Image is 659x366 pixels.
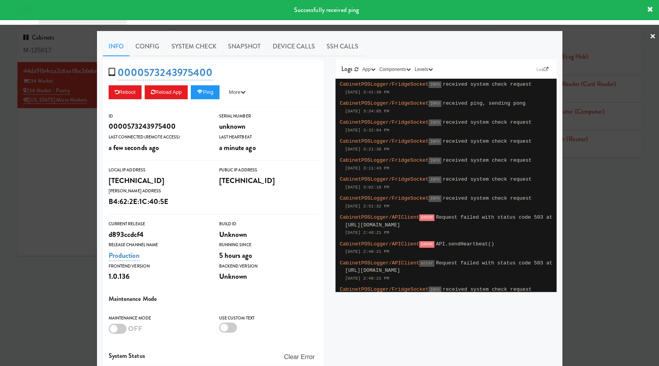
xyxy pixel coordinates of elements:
span: Successfully received ping [294,5,359,14]
a: Production [109,250,140,261]
span: CabinetPOSLogger/FridgeSocket [340,176,429,182]
a: SSH Calls [321,37,364,56]
span: 5 hours ago [219,250,253,261]
span: INFO [429,81,441,88]
span: CabinetPOSLogger/FridgeSocket [340,138,429,144]
div: Running Since [219,241,318,249]
div: Use Custom Text [219,314,318,322]
span: INFO [429,157,441,164]
a: System Check [166,37,222,56]
span: System Status [109,351,145,360]
span: Request failed with status code 503 at [URL][DOMAIN_NAME] [345,214,553,228]
a: Device Calls [267,37,321,56]
div: 1.0.136 [109,270,208,283]
a: Config [130,37,166,56]
span: [DATE] 2:48:21 PM [345,249,389,254]
span: received system check request [443,81,532,87]
span: [DATE] 3:41:38 PM [345,90,389,95]
button: Levels [413,66,435,73]
div: Public IP Address [219,166,318,174]
span: CabinetPOSLogger/FridgeSocket [340,81,429,87]
div: Current Release [109,220,208,228]
span: ERROR [419,214,434,221]
span: [DATE] 2:48:21 PM [345,276,389,281]
a: 0000573243975400 [118,65,213,80]
span: INFO [429,287,441,293]
div: Unknown [219,270,318,283]
span: received system check request [443,138,532,144]
button: Reboot [109,85,142,99]
span: Logs [341,64,353,73]
a: Link [534,66,551,73]
div: Build Id [219,220,318,228]
div: Serial Number [219,112,318,120]
div: Release Channel Name [109,241,208,249]
span: CabinetPOSLogger/APIClient [340,260,419,266]
button: More [223,85,252,99]
div: Maintenance Mode [109,314,208,322]
div: B4:62:2E:1C:40:5E [109,195,208,208]
span: CabinetPOSLogger/FridgeSocket [340,119,429,125]
span: [DATE] 3:02:10 PM [345,185,389,190]
span: a few seconds ago [109,142,159,153]
span: [DATE] 3:11:43 PM [345,166,389,171]
span: CabinetPOSLogger/APIClient [340,241,419,247]
span: received system check request [443,287,532,292]
span: ERROR [419,241,434,248]
span: received system check request [443,195,532,201]
span: received system check request [443,157,532,163]
span: INFO [429,119,441,126]
span: received ping, sending pong [443,100,526,106]
span: API.sendHeartbeat() [436,241,494,247]
span: INFO [429,138,441,145]
button: Ping [191,85,220,99]
a: Info [103,37,130,56]
div: d893ccdcf4 [109,228,208,241]
div: [TECHNICAL_ID] [109,174,208,187]
span: [DATE] 3:34:05 PM [345,109,389,114]
span: CabinetPOSLogger/FridgeSocket [340,157,429,163]
span: received system check request [443,176,532,182]
span: CabinetPOSLogger/FridgeSocket [340,195,429,201]
span: Request failed with status code 503 at [URL][DOMAIN_NAME] [345,260,553,274]
span: error [419,260,434,267]
span: [DATE] 2:51:32 PM [345,204,389,209]
span: [DATE] 2:48:21 PM [345,230,389,235]
span: [DATE] 3:32:04 PM [345,128,389,133]
div: Local IP Address [109,166,208,174]
button: Components [377,66,413,73]
div: [TECHNICAL_ID] [219,174,318,187]
span: INFO [429,100,441,107]
div: ID [109,112,208,120]
a: Snapshot [222,37,267,56]
span: CabinetPOSLogger/FridgeSocket [340,287,429,292]
span: CabinetPOSLogger/APIClient [340,214,419,220]
span: received system check request [443,119,532,125]
div: unknown [219,120,318,133]
span: [DATE] 3:21:38 PM [345,147,389,152]
span: a minute ago [219,142,256,153]
div: Last Heartbeat [219,133,318,141]
div: Backend Version [219,262,318,270]
span: INFO [429,176,441,183]
div: 0000573243975400 [109,120,208,133]
a: × [650,25,656,49]
div: [PERSON_NAME] Address [109,187,208,195]
button: Reload App [145,85,188,99]
span: INFO [429,195,441,202]
button: Clear Error [281,350,318,364]
span: CabinetPOSLogger/FridgeSocket [340,100,429,106]
div: Last Connected (Remote Access) [109,133,208,141]
div: Unknown [219,228,318,241]
span: OFF [128,323,142,334]
div: Frontend Version [109,262,208,270]
span: Maintenance Mode [109,294,157,303]
button: App [360,66,377,73]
